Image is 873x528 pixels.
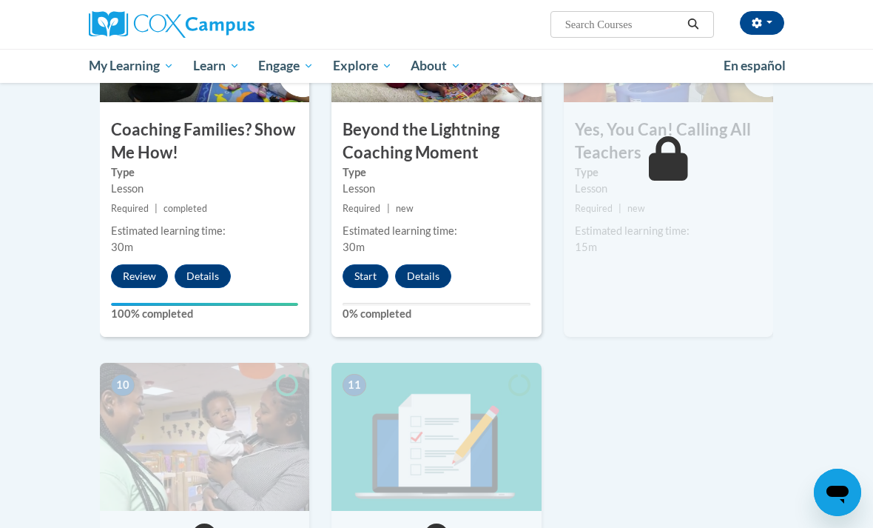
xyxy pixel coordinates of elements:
span: About [411,57,461,75]
span: My Learning [89,57,174,75]
span: Explore [333,57,392,75]
button: Start [343,264,388,288]
span: Required [343,203,380,214]
button: Details [395,264,451,288]
label: 0% completed [343,306,530,322]
a: Cox Campus [89,11,306,38]
div: Estimated learning time: [343,223,530,239]
div: Lesson [343,181,530,197]
span: new [396,203,414,214]
img: Course Image [331,363,541,511]
span: 11 [343,374,366,396]
span: 30m [111,241,133,253]
label: Type [343,164,530,181]
span: completed [164,203,207,214]
div: Main menu [78,49,795,83]
span: Required [575,203,613,214]
img: Cox Campus [89,11,255,38]
span: Engage [258,57,314,75]
div: Estimated learning time: [111,223,298,239]
div: Lesson [575,181,762,197]
img: Course Image [100,363,309,511]
span: 10 [111,374,135,396]
div: Lesson [111,181,298,197]
iframe: Button to launch messaging window [814,469,861,516]
div: Estimated learning time: [575,223,762,239]
button: Account Settings [740,11,784,35]
h3: Beyond the Lightning Coaching Moment [331,118,541,164]
h3: Yes, You Can! Calling All Teachers [564,118,773,164]
a: Engage [249,49,323,83]
span: new [627,203,645,214]
span: | [155,203,158,214]
span: | [618,203,621,214]
span: | [387,203,390,214]
label: Type [575,164,762,181]
label: 100% completed [111,306,298,322]
a: Explore [323,49,402,83]
a: About [402,49,471,83]
h3: Coaching Families? Show Me How! [100,118,309,164]
button: Review [111,264,168,288]
button: Search [682,16,704,33]
button: Details [175,264,231,288]
a: Learn [183,49,249,83]
span: En español [724,58,786,73]
span: Required [111,203,149,214]
div: Your progress [111,303,298,306]
label: Type [111,164,298,181]
span: 30m [343,241,365,253]
input: Search Courses [564,16,682,33]
a: My Learning [79,49,183,83]
span: 15m [575,241,597,253]
a: En español [714,50,795,81]
span: Learn [193,57,240,75]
